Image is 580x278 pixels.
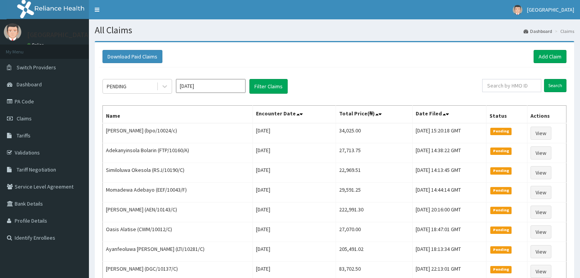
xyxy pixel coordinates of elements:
input: Search [544,79,566,92]
td: 34,025.00 [336,123,413,143]
td: [PERSON_NAME] (AEN/10143/C) [103,202,253,222]
td: 222,991.30 [336,202,413,222]
a: Dashboard [524,28,552,34]
span: Pending [490,227,512,233]
a: Online [27,42,46,48]
input: Select Month and Year [176,79,246,93]
td: 29,591.25 [336,183,413,202]
td: Adekanyinsola Bolarin (FTP/10160/A) [103,143,253,163]
li: Claims [553,28,574,34]
a: View [531,245,551,258]
img: User Image [4,23,21,41]
td: [DATE] [253,163,336,183]
th: Name [103,106,253,124]
td: 22,969.51 [336,163,413,183]
span: Pending [490,246,512,253]
td: Momadewa Adebayo (EEF/10043/F) [103,183,253,202]
a: View [531,127,551,140]
a: View [531,265,551,278]
td: [DATE] [253,123,336,143]
button: Download Paid Claims [102,50,162,63]
th: Total Price(₦) [336,106,413,124]
span: Pending [490,187,512,194]
td: Ayanfeoluwa [PERSON_NAME] (LTI/10281/C) [103,242,253,262]
a: View [531,186,551,199]
a: View [531,166,551,179]
div: PENDING [107,82,126,90]
td: Oasis Alatise (CWM/10012/C) [103,222,253,242]
td: [DATE] [253,222,336,242]
a: View [531,146,551,160]
td: [DATE] 20:16:00 GMT [413,202,486,222]
span: Tariffs [17,132,31,139]
span: Claims [17,115,32,122]
td: [DATE] 18:13:34 GMT [413,242,486,262]
p: [GEOGRAPHIC_DATA] [27,31,91,38]
span: Pending [490,167,512,174]
td: [DATE] 14:38:22 GMT [413,143,486,163]
td: [DATE] 14:44:14 GMT [413,183,486,202]
td: [DATE] [253,242,336,262]
span: Pending [490,266,512,273]
td: [PERSON_NAME] (bpo/10024/c) [103,123,253,143]
td: [DATE] 15:20:18 GMT [413,123,486,143]
a: Add Claim [534,50,566,63]
a: View [531,206,551,219]
img: User Image [513,5,522,15]
span: Tariff Negotiation [17,166,56,173]
span: [GEOGRAPHIC_DATA] [527,6,574,13]
th: Encounter Date [253,106,336,124]
span: Dashboard [17,81,42,88]
button: Filter Claims [249,79,288,94]
td: Similoluwa Okesola (RSJ/10190/C) [103,163,253,183]
span: Pending [490,128,512,135]
input: Search by HMO ID [482,79,541,92]
td: 205,491.02 [336,242,413,262]
td: [DATE] [253,183,336,202]
th: Status [486,106,527,124]
span: Pending [490,148,512,154]
span: Pending [490,207,512,214]
span: Switch Providers [17,64,56,71]
th: Actions [527,106,566,124]
h1: All Claims [95,25,574,35]
td: 27,713.75 [336,143,413,163]
td: 27,070.00 [336,222,413,242]
td: [DATE] [253,143,336,163]
td: [DATE] 14:13:45 GMT [413,163,486,183]
a: View [531,225,551,239]
th: Date Filed [413,106,486,124]
td: [DATE] [253,202,336,222]
td: [DATE] 18:47:01 GMT [413,222,486,242]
